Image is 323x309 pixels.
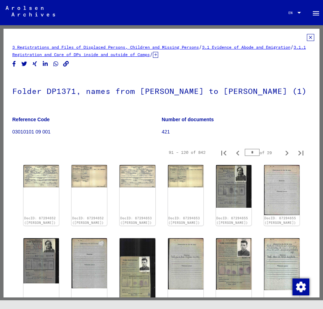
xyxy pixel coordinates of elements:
[168,216,200,225] a: DocID: 67294653 ([PERSON_NAME])
[24,216,56,225] a: DocID: 67294652 ([PERSON_NAME])
[216,216,248,225] a: DocID: 67294655 ([PERSON_NAME])
[216,165,251,208] img: 001.jpg
[6,6,55,16] img: Arolsen_neg.svg
[62,60,70,68] button: Copy link
[72,165,107,187] img: 002.jpg
[42,60,49,68] button: Share on LinkedIn
[168,238,203,289] img: 002.jpg
[12,128,161,136] p: 03010101 09 001
[231,145,245,159] button: Previous page
[169,149,206,156] div: 91 – 120 of 842
[217,145,231,159] button: First page
[11,60,18,68] button: Share on Facebook
[150,51,153,57] span: /
[23,165,59,187] img: 001.jpg
[120,216,152,225] a: DocID: 67294653 ([PERSON_NAME])
[199,44,202,50] span: /
[309,6,323,20] button: Toggle sidenav
[202,44,290,50] a: 3.1 Evidence of Abode and Emigration
[52,60,60,68] button: Share on WhatsApp
[288,11,296,15] span: EN
[120,165,155,187] img: 001.jpg
[312,9,320,18] mat-icon: Side nav toggle icon
[216,238,251,290] img: 001.jpg
[162,117,214,122] b: Number of documents
[12,44,199,50] a: 3 Registrations and Files of Displaced Persons, Children and Missing Persons
[294,145,308,159] button: Last page
[31,60,39,68] button: Share on Xing
[21,60,28,68] button: Share on Twitter
[264,238,300,290] img: 002.jpg
[292,279,309,295] img: Change consent
[162,128,311,136] p: 421
[280,145,294,159] button: Next page
[120,238,155,300] img: 001.jpg
[23,238,59,283] img: 001.jpg
[168,165,203,187] img: 002.jpg
[290,44,294,50] span: /
[72,216,104,225] a: DocID: 67294652 ([PERSON_NAME])
[72,238,107,288] img: 002.jpg
[12,75,311,106] h1: Folder DP1371, names from [PERSON_NAME] to [PERSON_NAME] (1)
[264,216,296,225] a: DocID: 67294655 ([PERSON_NAME])
[12,117,50,122] b: Reference Code
[264,165,300,215] img: 002.jpg
[245,149,280,156] div: of 29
